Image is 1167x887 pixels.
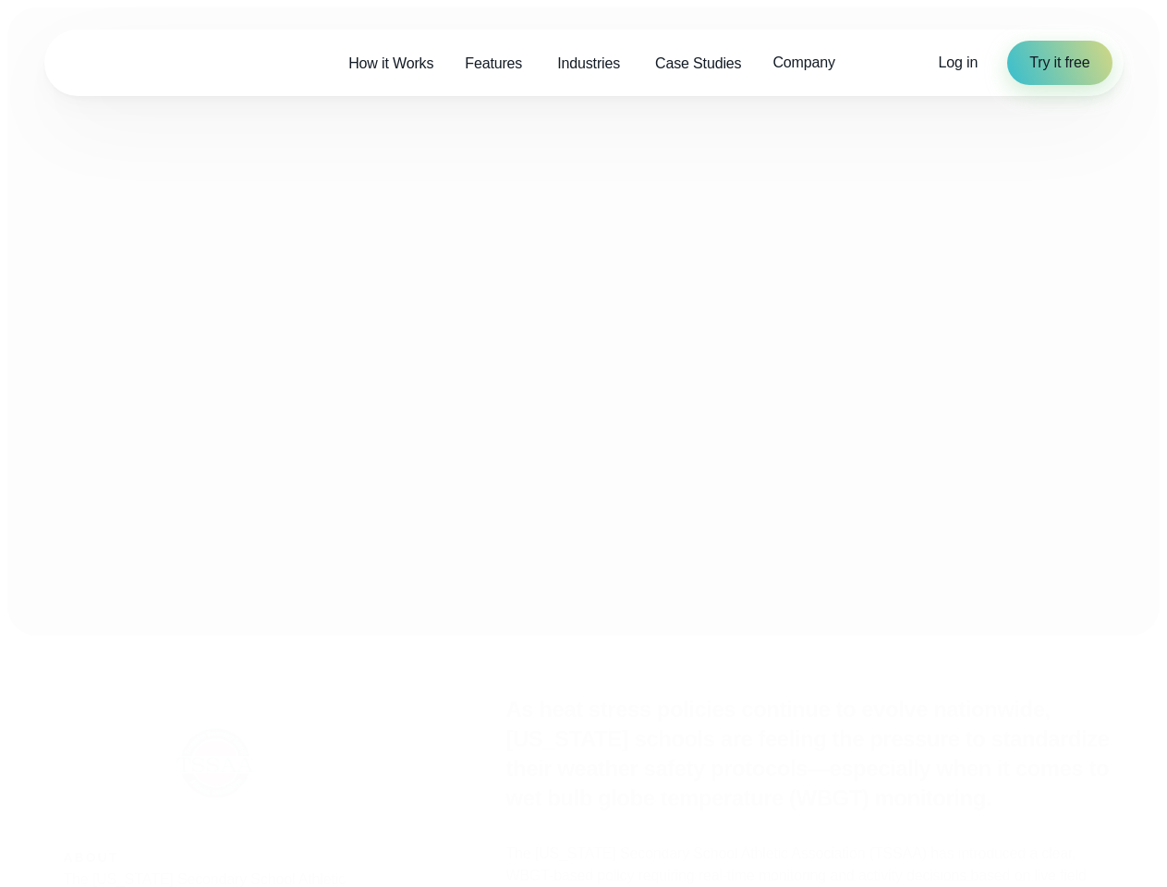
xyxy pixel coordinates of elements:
[939,52,979,74] a: Log in
[939,55,979,70] span: Log in
[557,53,620,75] span: Industries
[639,44,757,82] a: Case Studies
[333,44,449,82] a: How it Works
[348,53,433,75] span: How it Works
[465,53,522,75] span: Features
[655,53,741,75] span: Case Studies
[772,52,834,74] span: Company
[1007,41,1112,85] a: Try it free
[1029,52,1089,74] span: Try it free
